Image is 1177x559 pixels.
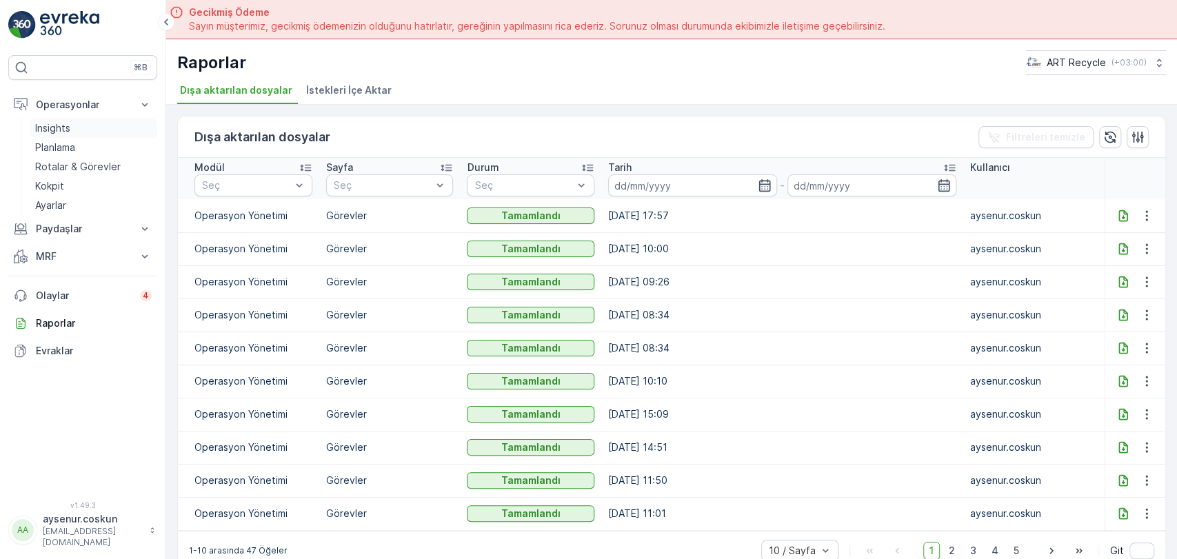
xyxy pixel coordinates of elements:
button: Tamamlandı [467,472,594,489]
td: [DATE] 17:57 [601,199,963,232]
td: Operasyon Yönetimi [178,265,319,298]
p: Raporlar [177,52,246,74]
td: Görevler [319,365,461,398]
p: Ayarlar [35,199,66,212]
p: Kullanıcı [970,161,1010,174]
button: Tamamlandı [467,505,594,522]
td: Operasyon Yönetimi [178,464,319,497]
p: Seç [202,179,291,192]
td: Operasyon Yönetimi [178,199,319,232]
p: - [780,177,785,194]
a: Evraklar [8,337,157,365]
td: aysenur.coskun [963,199,1105,232]
a: Kokpit [30,176,157,196]
a: Olaylar4 [8,282,157,309]
p: aysenur.coskun [43,512,142,526]
p: Rotalar & Görevler [35,160,121,174]
button: Tamamlandı [467,274,594,290]
p: Modül [194,161,225,174]
td: Operasyon Yönetimi [178,398,319,431]
p: Sayfa [326,161,353,174]
p: Tamamlandı [501,275,561,289]
p: Dışa aktarılan dosyalar [194,128,330,147]
a: Ayarlar [30,196,157,215]
p: 1-10 arasında 47 Öğeler [189,545,288,556]
td: Görevler [319,497,461,530]
td: Görevler [319,298,461,332]
p: Tamamlandı [501,308,561,322]
img: image_23.png [1026,55,1041,70]
td: aysenur.coskun [963,265,1105,298]
td: aysenur.coskun [963,464,1105,497]
p: Tamamlandı [501,440,561,454]
td: Operasyon Yönetimi [178,365,319,398]
p: Tamamlandı [501,341,561,355]
img: logo_light-DOdMpM7g.png [40,11,99,39]
p: Tamamlandı [501,507,561,520]
div: AA [12,519,34,541]
p: Olaylar [36,289,132,303]
p: Raporlar [36,316,152,330]
td: aysenur.coskun [963,298,1105,332]
span: Git [1110,544,1124,558]
span: Sayın müşterimiz, gecikmiş ödemenizin olduğunu hatırlatır, gereğinin yapılmasını rica ederiz. Sor... [189,19,885,33]
td: [DATE] 14:51 [601,431,963,464]
td: Operasyon Yönetimi [178,431,319,464]
p: Kokpit [35,179,64,193]
span: Gecikmiş Ödeme [189,6,885,19]
td: Görevler [319,332,461,365]
td: Görevler [319,265,461,298]
p: Evraklar [36,344,152,358]
span: Dışa aktarılan dosyalar [180,83,292,97]
td: Görevler [319,431,461,464]
td: aysenur.coskun [963,497,1105,530]
td: [DATE] 11:50 [601,464,963,497]
button: Tamamlandı [467,207,594,224]
span: İstekleri İçe Aktar [306,83,392,97]
td: Operasyon Yönetimi [178,332,319,365]
p: [EMAIL_ADDRESS][DOMAIN_NAME] [43,526,142,548]
td: Görevler [319,398,461,431]
button: MRF [8,243,157,270]
td: Operasyon Yönetimi [178,232,319,265]
p: Seç [474,179,573,192]
p: Durum [467,161,499,174]
p: Seç [334,179,432,192]
td: [DATE] 15:09 [601,398,963,431]
td: aysenur.coskun [963,332,1105,365]
p: Tamamlandı [501,474,561,487]
img: logo [8,11,36,39]
p: Planlama [35,141,75,154]
button: Tamamlandı [467,307,594,323]
p: Tamamlandı [501,374,561,388]
button: Tamamlandı [467,340,594,356]
p: Tamamlandı [501,209,561,223]
td: aysenur.coskun [963,365,1105,398]
button: ART Recycle(+03:00) [1026,50,1166,75]
p: Tamamlandı [501,242,561,256]
p: Tarih [608,161,632,174]
button: Tamamlandı [467,373,594,389]
p: Insights [35,121,70,135]
td: [DATE] 10:00 [601,232,963,265]
a: Rotalar & Görevler [30,157,157,176]
p: 4 [143,290,149,301]
button: Paydaşlar [8,215,157,243]
p: Operasyonlar [36,98,130,112]
td: [DATE] 09:26 [601,265,963,298]
td: Görevler [319,199,461,232]
p: ( +03:00 ) [1111,57,1147,68]
p: Paydaşlar [36,222,130,236]
td: [DATE] 08:34 [601,298,963,332]
td: Görevler [319,232,461,265]
p: Filtreleri temizle [1006,130,1085,144]
input: dd/mm/yyyy [787,174,956,196]
a: Raporlar [8,309,157,337]
td: aysenur.coskun [963,431,1105,464]
a: Insights [30,119,157,138]
td: [DATE] 11:01 [601,497,963,530]
p: Tamamlandı [501,407,561,421]
button: Tamamlandı [467,439,594,456]
button: Operasyonlar [8,91,157,119]
p: MRF [36,250,130,263]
